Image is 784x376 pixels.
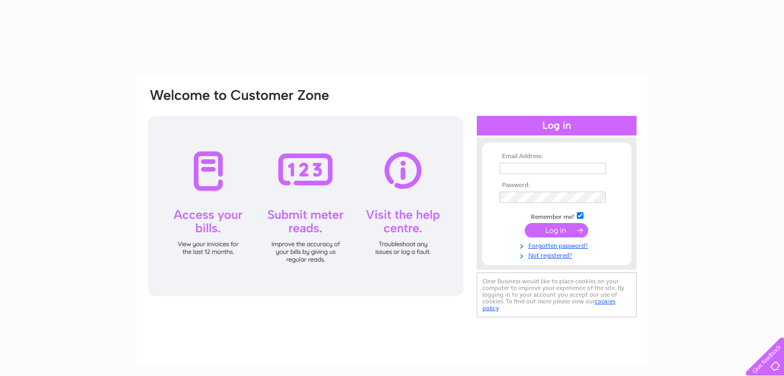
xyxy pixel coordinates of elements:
a: Forgotten password? [499,240,616,250]
a: cookies policy [482,298,615,312]
th: Password: [497,182,616,189]
div: Clear Business would like to place cookies on your computer to improve your experience of the sit... [477,272,637,317]
a: Not registered? [499,250,616,260]
th: Email Address: [497,153,616,160]
td: Remember me? [497,211,616,221]
input: Submit [525,223,588,237]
